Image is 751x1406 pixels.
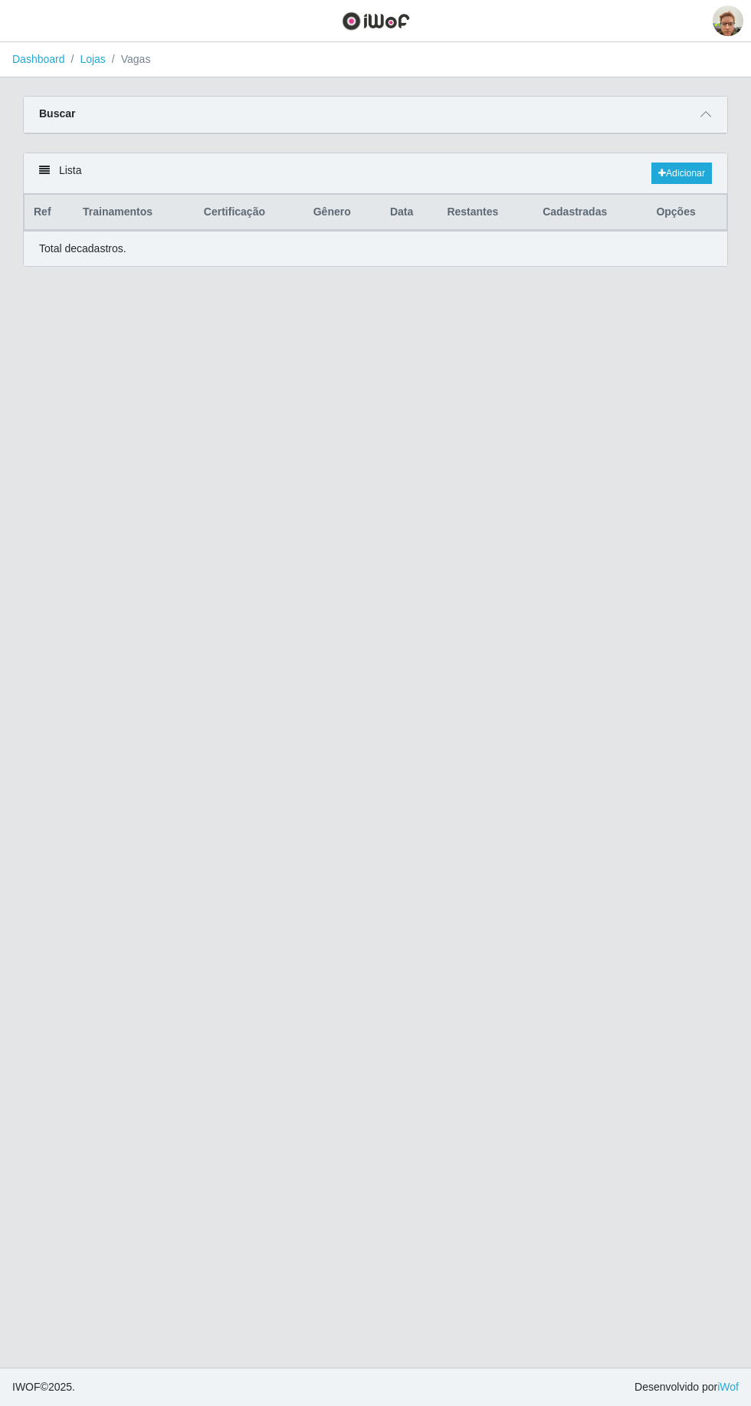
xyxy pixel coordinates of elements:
[533,195,647,231] th: Cadastradas
[12,1379,75,1395] span: © 2025 .
[342,11,410,31] img: CoreUI Logo
[39,107,75,120] strong: Buscar
[74,195,195,231] th: Trainamentos
[106,51,151,67] li: Vagas
[39,241,126,257] p: Total de cadastros.
[651,163,712,184] a: Adicionar
[438,195,533,231] th: Restantes
[12,1381,41,1393] span: IWOF
[304,195,381,231] th: Gênero
[24,153,727,194] div: Lista
[717,1381,739,1393] a: iWof
[381,195,438,231] th: Data
[635,1379,739,1395] span: Desenvolvido por
[12,53,65,65] a: Dashboard
[25,195,74,231] th: Ref
[80,53,105,65] a: Lojas
[195,195,304,231] th: Certificação
[647,195,726,231] th: Opções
